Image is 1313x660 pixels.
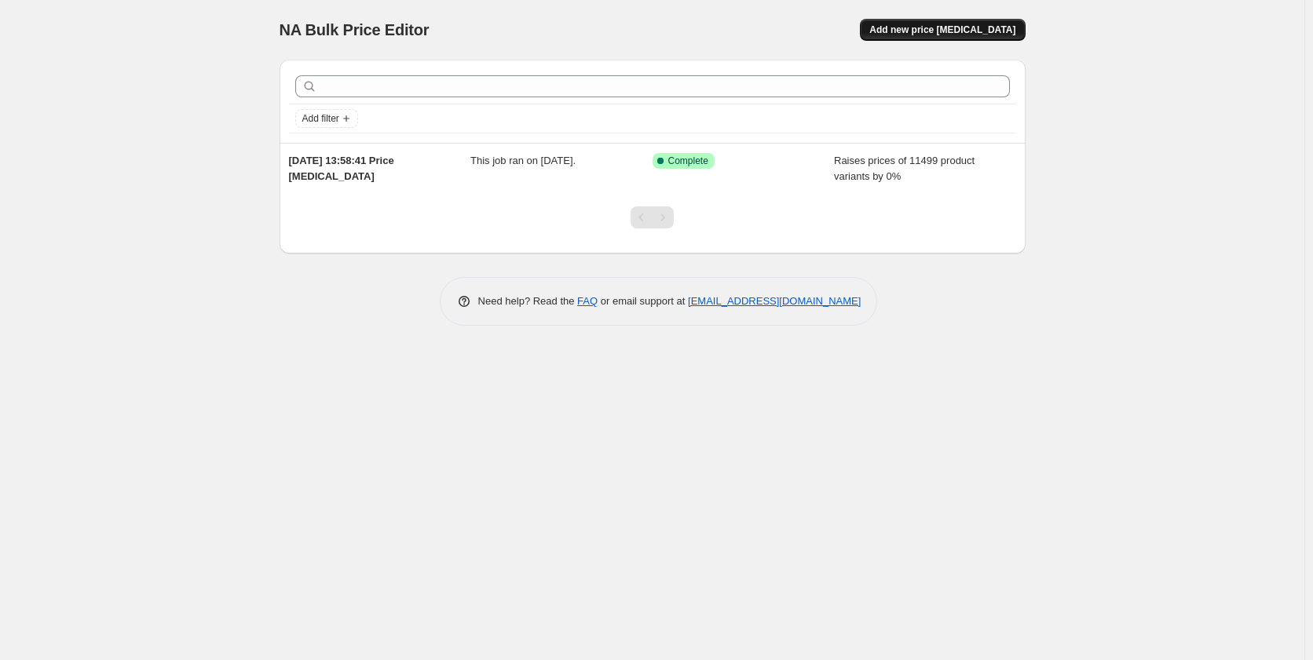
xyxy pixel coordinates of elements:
span: Add filter [302,112,339,125]
span: Add new price [MEDICAL_DATA] [869,24,1015,36]
a: [EMAIL_ADDRESS][DOMAIN_NAME] [688,295,861,307]
nav: Pagination [631,206,674,228]
button: Add filter [295,109,358,128]
span: Need help? Read the [478,295,578,307]
span: [DATE] 13:58:41 Price [MEDICAL_DATA] [289,155,394,182]
span: Complete [668,155,708,167]
span: This job ran on [DATE]. [470,155,576,166]
span: or email support at [598,295,688,307]
a: FAQ [577,295,598,307]
button: Add new price [MEDICAL_DATA] [860,19,1025,41]
span: Raises prices of 11499 product variants by 0% [834,155,975,182]
span: NA Bulk Price Editor [280,21,430,38]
